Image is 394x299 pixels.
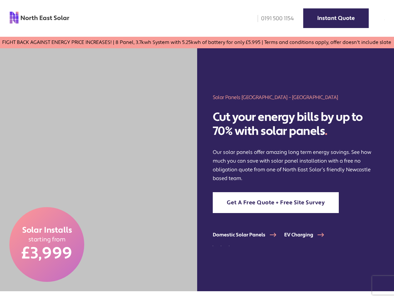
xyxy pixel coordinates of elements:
h1: Solar Panels [GEOGRAPHIC_DATA] – [GEOGRAPHIC_DATA] [213,94,379,101]
h2: Cut your energy bills by up to 70% with solar panels [213,110,379,139]
a: 0191 500 1154 [253,15,294,22]
span: . [325,124,327,139]
p: Our solar panels offer amazing long term energy savings. See how much you can save with solar pan... [213,148,379,183]
a: Solar Installs starting from £3,999 [9,207,84,282]
span: starting from [28,236,66,244]
span: Solar Installs [22,225,72,236]
img: north east solar logo [9,11,70,24]
a: EV Charging [284,232,332,238]
a: Get A Free Quote + Free Site Survey [213,192,339,213]
a: Domestic Solar Panels [213,232,284,238]
a: Instant Quote [303,8,369,28]
span: £3,999 [22,243,72,264]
